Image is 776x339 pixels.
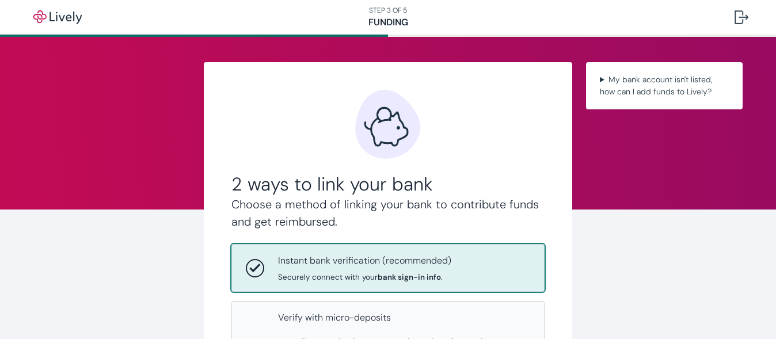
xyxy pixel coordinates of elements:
[278,254,451,268] p: Instant bank verification (recommended)
[231,196,545,230] h4: Choose a method of linking your bank to contribute funds and get reimbursed.
[25,10,90,24] img: Lively
[278,311,530,325] p: Verify with micro-deposits
[725,3,758,31] button: Log out
[246,259,264,277] svg: Instant bank verification
[378,272,441,282] strong: bank sign-in info
[232,245,544,291] button: Instant bank verificationInstant bank verification (recommended)Securely connect with yourbank si...
[278,272,451,282] span: Securely connect with your .
[231,173,545,196] h2: 2 ways to link your bank
[595,71,733,100] summary: My bank account isn't listed, how can I add funds to Lively?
